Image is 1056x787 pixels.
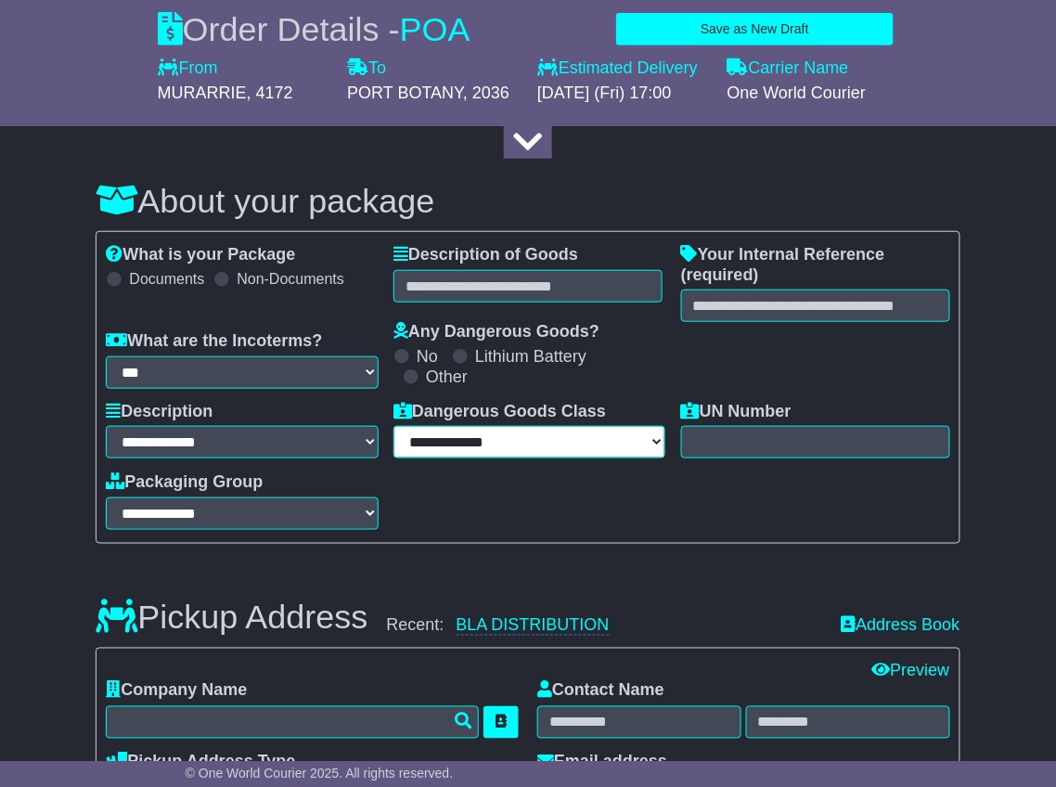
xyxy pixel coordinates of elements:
[393,245,578,265] label: Description of Goods
[129,270,204,288] label: Documents
[106,472,263,493] label: Packaging Group
[728,58,849,79] label: Carrier Name
[728,84,899,104] div: One World Courier
[872,662,950,680] a: Preview
[393,322,599,342] label: Any Dangerous Goods?
[417,347,438,368] label: No
[106,245,295,265] label: What is your Package
[186,766,454,781] span: © One World Courier 2025. All rights reserved.
[463,84,509,102] span: , 2036
[387,616,823,637] div: Recent:
[457,616,610,636] a: BLA DISTRIBUTION
[681,245,950,285] label: Your Internal Reference (required)
[106,681,247,702] label: Company Name
[393,402,606,422] label: Dangerous Goods Class
[106,331,322,352] label: What are the Incoterms?
[842,616,960,637] a: Address Book
[237,270,344,288] label: Non-Documents
[96,183,959,220] h3: About your package
[347,84,463,102] span: PORT BOTANY
[537,753,667,773] label: Email address
[475,347,586,368] label: Lithium Battery
[537,58,709,79] label: Estimated Delivery
[681,402,792,422] label: UN Number
[426,368,468,388] label: Other
[537,681,664,702] label: Contact Name
[158,9,470,49] div: Order Details -
[96,600,367,637] h3: Pickup Address
[616,13,895,45] button: Save as New Draft
[158,58,218,79] label: From
[158,84,247,102] span: MURARRIE
[106,402,212,422] label: Description
[106,753,295,773] label: Pickup Address Type
[400,10,470,48] span: POA
[247,84,293,102] span: , 4172
[537,84,709,104] div: [DATE] (Fri) 17:00
[347,58,386,79] label: To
